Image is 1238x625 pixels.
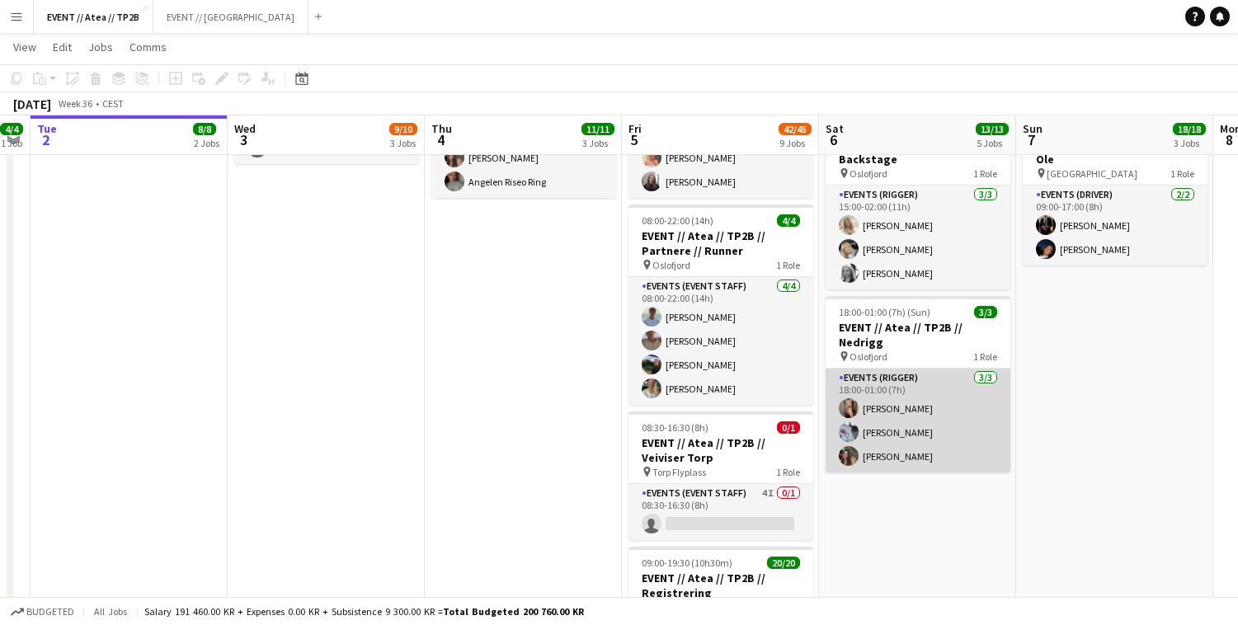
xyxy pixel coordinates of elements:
[1020,130,1043,149] span: 7
[88,40,113,54] span: Jobs
[850,167,887,180] span: Oslofjord
[26,606,74,618] span: Budgeted
[1173,123,1206,135] span: 18/18
[34,1,153,33] button: EVENT // Atea // TP2B
[1,137,22,149] div: 1 Job
[7,36,43,58] a: View
[1047,167,1137,180] span: [GEOGRAPHIC_DATA]
[628,277,813,405] app-card-role: Events (Event Staff)4/408:00-22:00 (14h)[PERSON_NAME][PERSON_NAME][PERSON_NAME][PERSON_NAME]
[232,130,256,149] span: 3
[13,40,36,54] span: View
[129,40,167,54] span: Comms
[390,137,417,149] div: 3 Jobs
[777,421,800,434] span: 0/1
[779,137,811,149] div: 9 Jobs
[628,435,813,465] h3: EVENT // Atea // TP2B // Veiviser Torp
[582,137,614,149] div: 3 Jobs
[443,605,584,618] span: Total Budgeted 200 760.00 KR
[628,118,813,198] app-card-role: Events (Rigger)2/208:00-17:00 (9h)[PERSON_NAME][PERSON_NAME]
[35,130,57,149] span: 2
[826,369,1010,472] app-card-role: Events (Rigger)3/318:00-01:00 (7h)[PERSON_NAME][PERSON_NAME][PERSON_NAME]
[977,137,1008,149] div: 5 Jobs
[234,121,256,136] span: Wed
[628,484,813,540] app-card-role: Events (Event Staff)4I0/108:30-16:30 (8h)
[1023,186,1207,266] app-card-role: Events (Driver)2/209:00-17:00 (8h)[PERSON_NAME][PERSON_NAME]
[779,123,812,135] span: 42/45
[46,36,78,58] a: Edit
[628,411,813,540] app-job-card: 08:30-16:30 (8h)0/1EVENT // Atea // TP2B // Veiviser Torp Torp Flyplass1 RoleEvents (Event Staff)...
[826,296,1010,472] app-job-card: 18:00-01:00 (7h) (Sun)3/3EVENT // Atea // TP2B // Nedrigg Oslofjord1 RoleEvents (Rigger)3/318:00-...
[8,603,77,621] button: Budgeted
[767,557,800,569] span: 20/20
[1170,167,1194,180] span: 1 Role
[1023,121,1043,136] span: Sun
[976,123,1009,135] span: 13/13
[389,123,417,135] span: 9/10
[581,123,614,135] span: 11/11
[839,306,930,318] span: 18:00-01:00 (7h) (Sun)
[628,571,813,600] h3: EVENT // Atea // TP2B // Registrering
[973,350,997,363] span: 1 Role
[37,121,57,136] span: Tue
[1023,113,1207,266] app-job-card: 09:00-17:00 (8h)2/2EVENT // TP2B // Kjøring for Ole [GEOGRAPHIC_DATA]1 RoleEvents (Driver)2/209:0...
[82,36,120,58] a: Jobs
[973,167,997,180] span: 1 Role
[626,130,642,149] span: 5
[431,118,616,198] app-card-role: Events (Event Staff)2/209:00-18:00 (9h)[PERSON_NAME]Angelen Riseo Ring
[429,130,452,149] span: 4
[652,466,706,478] span: Torp Flyplass
[642,557,732,569] span: 09:00-19:30 (10h30m)
[776,259,800,271] span: 1 Role
[53,40,72,54] span: Edit
[652,259,690,271] span: Oslofjord
[628,204,813,405] app-job-card: 08:00-22:00 (14h)4/4EVENT // Atea // TP2B // Partnere // Runner Oslofjord1 RoleEvents (Event Staf...
[826,320,1010,350] h3: EVENT // Atea // TP2B // Nedrigg
[642,421,708,434] span: 08:30-16:30 (8h)
[13,96,51,112] div: [DATE]
[153,1,308,33] button: EVENT // [GEOGRAPHIC_DATA]
[826,121,844,136] span: Sat
[91,605,130,618] span: All jobs
[431,121,452,136] span: Thu
[850,350,887,363] span: Oslofjord
[642,214,713,227] span: 08:00-22:00 (14h)
[193,123,216,135] span: 8/8
[776,466,800,478] span: 1 Role
[102,97,124,110] div: CEST
[123,36,173,58] a: Comms
[826,113,1010,289] app-job-card: 15:00-02:00 (11h) (Sun)3/3EVENT // Atea // TP2B // Backstage Oslofjord1 RoleEvents (Rigger)3/315:...
[628,121,642,136] span: Fri
[826,186,1010,289] app-card-role: Events (Rigger)3/315:00-02:00 (11h)[PERSON_NAME][PERSON_NAME][PERSON_NAME]
[54,97,96,110] span: Week 36
[1174,137,1205,149] div: 3 Jobs
[144,605,584,618] div: Salary 191 460.00 KR + Expenses 0.00 KR + Subsistence 9 300.00 KR =
[628,228,813,258] h3: EVENT // Atea // TP2B // Partnere // Runner
[974,306,997,318] span: 3/3
[777,214,800,227] span: 4/4
[194,137,219,149] div: 2 Jobs
[823,130,844,149] span: 6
